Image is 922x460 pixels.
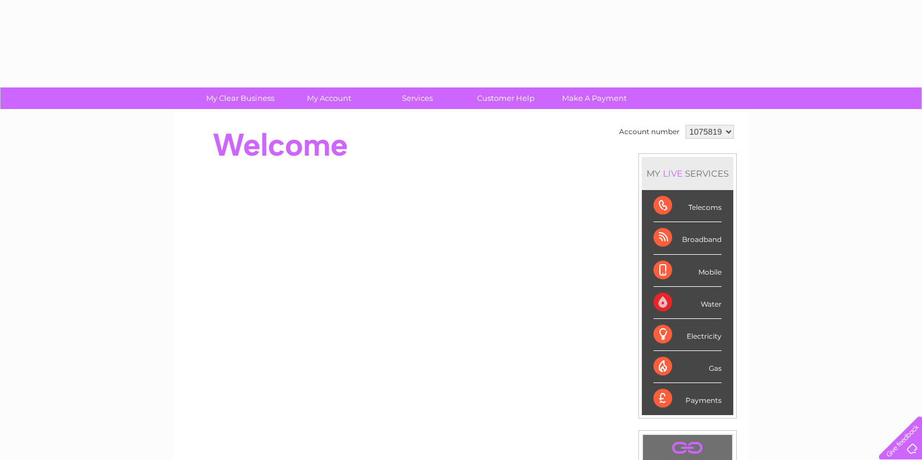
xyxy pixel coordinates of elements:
a: Customer Help [458,87,554,109]
div: Gas [653,351,722,383]
a: Services [369,87,465,109]
div: Electricity [653,319,722,351]
div: Broadband [653,222,722,254]
td: Account number [616,122,683,142]
a: Make A Payment [546,87,642,109]
div: Mobile [653,255,722,287]
div: Water [653,287,722,319]
div: LIVE [660,168,685,179]
div: MY SERVICES [642,157,733,190]
a: . [646,438,729,458]
div: Telecoms [653,190,722,222]
a: My Account [281,87,377,109]
a: My Clear Business [192,87,288,109]
div: Payments [653,383,722,415]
